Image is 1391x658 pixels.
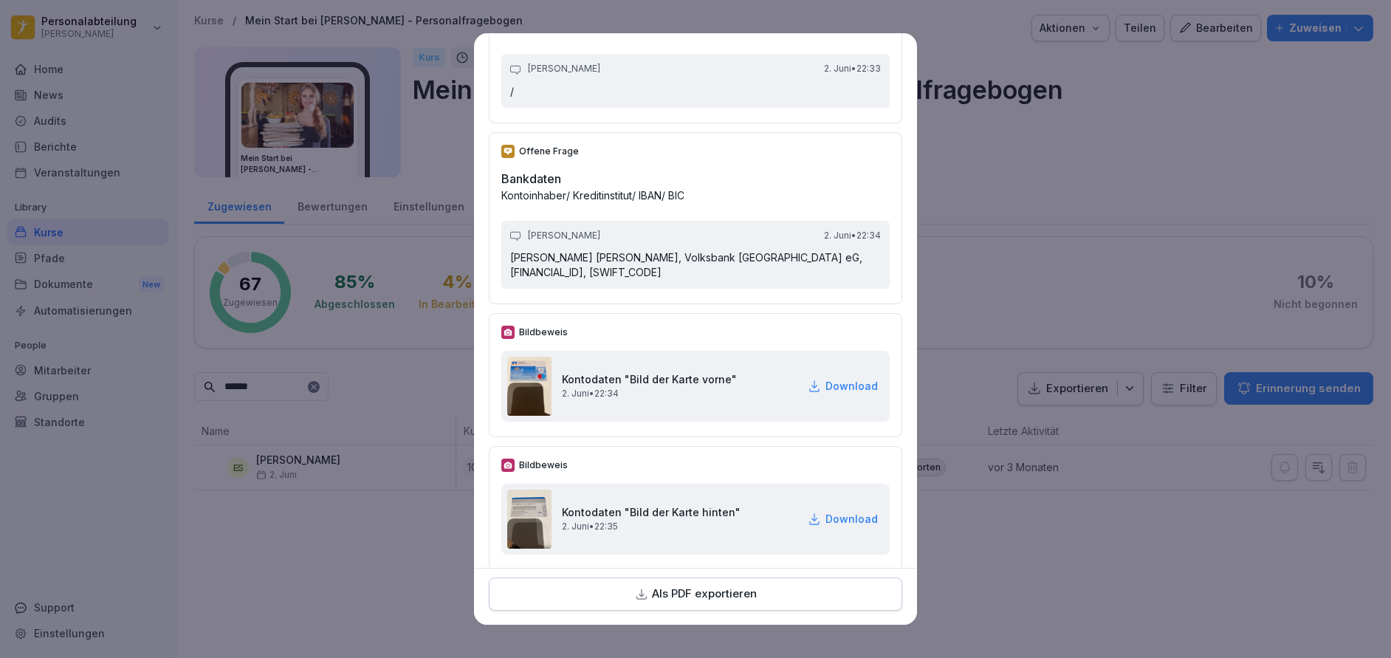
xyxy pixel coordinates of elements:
button: Als PDF exportieren [489,578,902,611]
p: Offene Frage [519,145,579,158]
p: [PERSON_NAME] [528,230,600,242]
h2: Kontodaten "Bild der Karte hinten" [562,504,741,520]
p: Bildbeweis [519,326,568,339]
p: Als PDF exportieren [652,586,757,603]
img: oi5juxi78aewtir6jjiymo47.png [507,357,552,416]
p: 2. Juni • 22:33 [824,63,881,75]
img: dapx15ygv8bd9oxvw5wwux9a.png [507,490,552,549]
p: 2. Juni • 22:34 [562,387,737,400]
p: Download [825,378,878,394]
h2: Kontodaten "Bild der Karte vorne" [562,371,737,387]
p: [PERSON_NAME] [PERSON_NAME], Volksbank [GEOGRAPHIC_DATA] eG, [FINANCIAL_ID], [SWIFT_CODE] [510,250,881,279]
p: Bildbeweis [519,459,568,472]
p: [PERSON_NAME] [528,63,600,75]
h2: Bankdaten [501,170,890,188]
p: 2. Juni • 22:35 [562,520,741,533]
p: / [510,84,881,99]
p: Download [825,511,878,527]
p: 2. Juni • 22:34 [824,230,881,242]
p: Kontoinhaber/ Kreditinstitut/ IBAN/ BIC [501,188,890,203]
